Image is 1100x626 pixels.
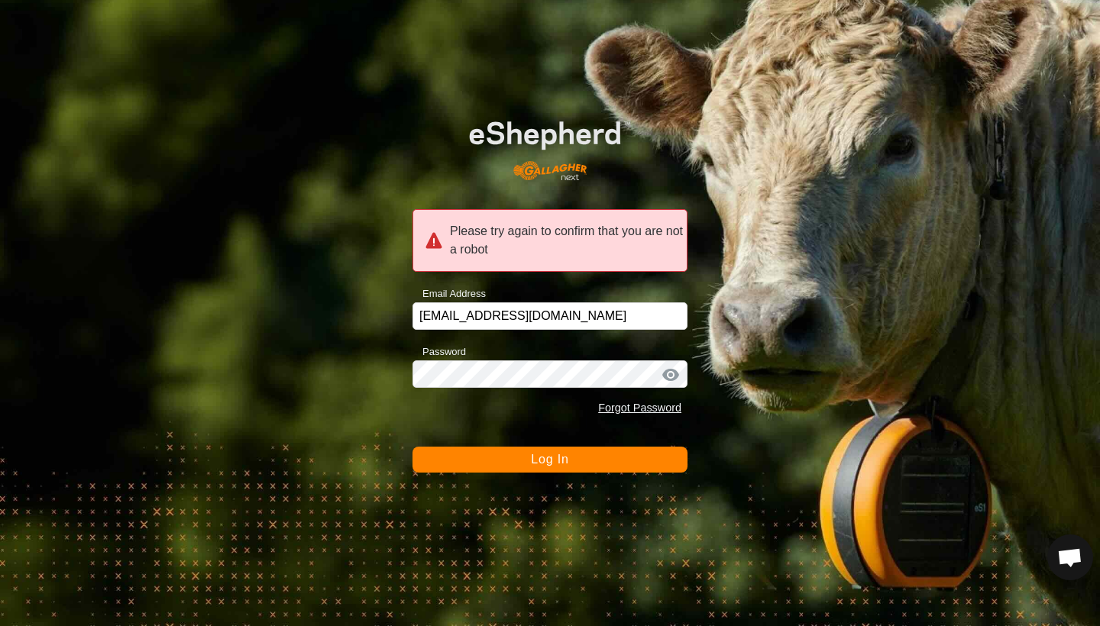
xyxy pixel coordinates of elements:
[412,344,466,360] label: Password
[412,447,687,473] button: Log In
[440,98,660,192] img: E-shepherd Logo
[412,209,687,272] div: Please try again to confirm that you are not a robot
[412,286,486,302] label: Email Address
[412,302,687,330] input: Email Address
[531,453,568,466] span: Log In
[1047,534,1093,580] div: Open chat
[598,402,681,414] a: Forgot Password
